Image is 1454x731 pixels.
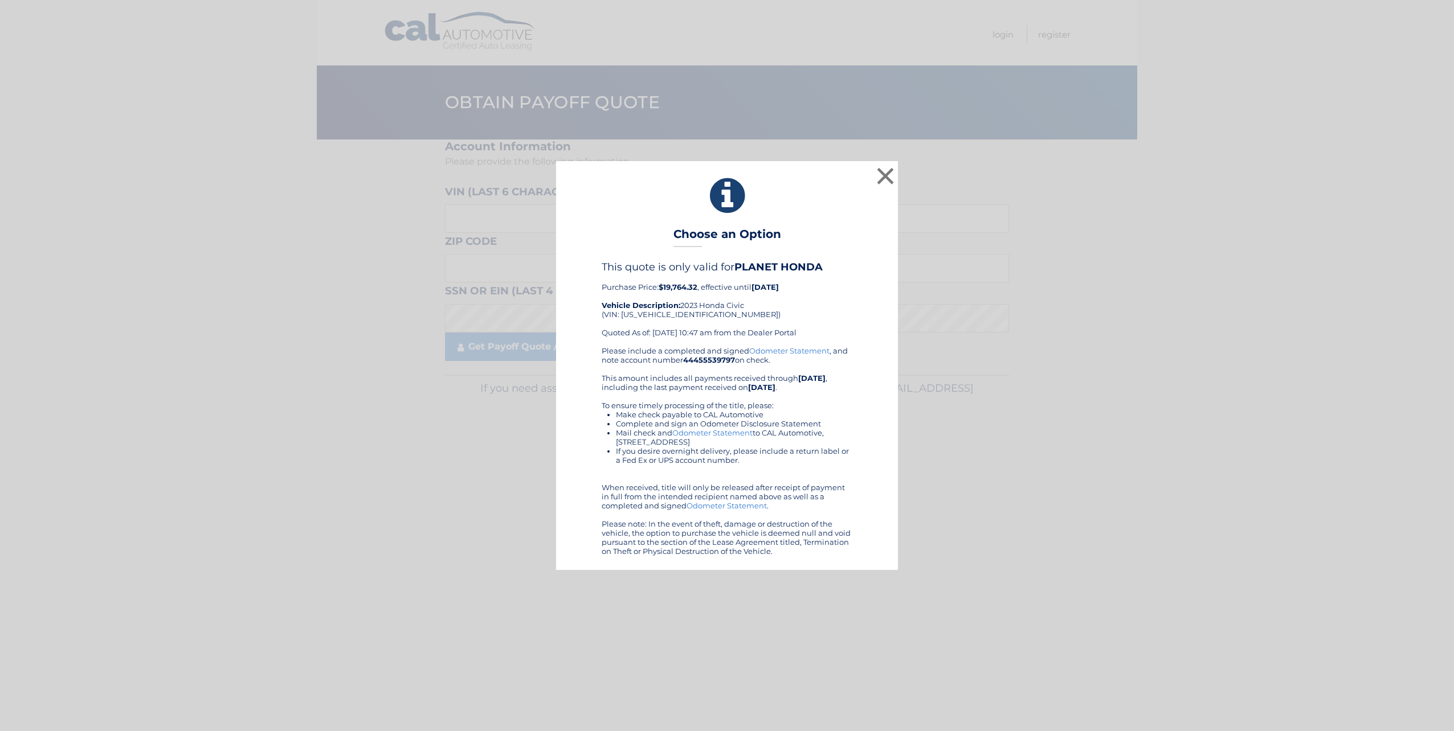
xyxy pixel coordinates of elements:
[687,501,767,510] a: Odometer Statement
[616,419,852,428] li: Complete and sign an Odometer Disclosure Statement
[602,301,680,310] strong: Vehicle Description:
[602,261,852,346] div: Purchase Price: , effective until 2023 Honda Civic (VIN: [US_VEHICLE_IDENTIFICATION_NUMBER]) Quot...
[734,261,823,273] b: PLANET HONDA
[616,446,852,465] li: If you desire overnight delivery, please include a return label or a Fed Ex or UPS account number.
[683,355,735,364] b: 44455539797
[672,428,753,437] a: Odometer Statement
[751,282,779,291] b: [DATE]
[748,383,775,392] b: [DATE]
[602,261,852,273] h4: This quote is only valid for
[673,227,781,247] h3: Choose an Option
[798,373,826,383] b: [DATE]
[616,410,852,419] li: Make check payable to CAL Automotive
[616,428,852,446] li: Mail check and to CAL Automotive, [STREET_ADDRESS]
[602,346,852,556] div: Please include a completed and signed , and note account number on check. This amount includes al...
[874,165,897,187] button: ×
[659,282,697,291] b: $19,764.32
[749,346,830,355] a: Odometer Statement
